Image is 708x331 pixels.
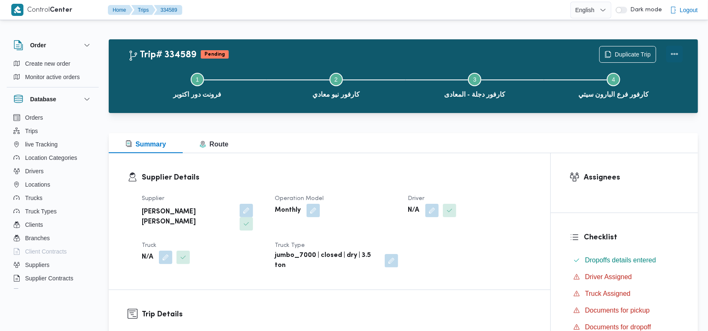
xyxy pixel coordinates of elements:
span: Driver [408,196,425,201]
h3: Trip Details [142,309,532,320]
span: 2 [335,76,338,83]
button: Branches [10,231,95,245]
span: Driver Assigned [585,272,632,282]
b: N/A [142,252,153,262]
span: Truck [142,243,156,248]
button: Devices [10,285,95,298]
button: Trucks [10,191,95,205]
button: Clients [10,218,95,231]
span: Truck Types [25,206,56,216]
span: كارفور نيو معادي [312,90,360,100]
span: 1 [196,76,199,83]
span: Devices [25,287,46,297]
span: Dark mode [627,7,662,13]
button: كارفور نيو معادي [267,63,406,106]
span: Create new order [25,59,70,69]
button: 334589 [154,5,182,15]
button: Documents for pickup [570,304,679,317]
button: Supplier Contracts [10,272,95,285]
b: Center [50,7,73,13]
span: فرونت دور اكتوبر [173,90,221,100]
span: Orders [25,113,43,123]
span: Trucks [25,193,42,203]
button: Trips [131,5,156,15]
span: Truck Type [275,243,305,248]
span: Documents for pickup [585,307,650,314]
span: Branches [25,233,50,243]
button: Driver Assigned [570,270,679,284]
b: Monthly [275,205,301,216]
span: Truck Assigned [585,290,631,297]
div: Order [7,57,99,87]
h3: Assignees [584,172,679,183]
div: Database [7,111,99,292]
button: كارفور دجلة - المعادى [406,63,544,106]
button: Drivers [10,164,95,178]
button: Create new order [10,57,95,70]
span: Dropoffs details entered [585,257,656,264]
span: Monitor active orders [25,72,80,82]
button: Orders [10,111,95,124]
button: Database [13,94,92,104]
span: Locations [25,180,50,190]
span: كارفور دجلة - المعادى [445,90,506,100]
b: N/A [408,205,419,216]
span: Logout [680,5,698,15]
button: Truck Assigned [570,287,679,300]
span: كارفور فرع البارون سيتي [578,90,649,100]
h2: Trip# 334589 [128,50,197,61]
button: Trips [10,124,95,138]
span: Operation Model [275,196,324,201]
span: Summary [125,141,166,148]
button: Location Categories [10,151,95,164]
button: Logout [667,2,701,18]
span: Truck Assigned [585,289,631,299]
button: live Tracking [10,138,95,151]
h3: Order [30,40,46,50]
h3: Checklist [584,232,679,243]
span: 3 [473,76,476,83]
span: Duplicate Trip [615,49,651,59]
span: Dropoffs details entered [585,255,656,265]
span: 4 [612,76,615,83]
span: Trips [25,126,38,136]
span: Location Categories [25,153,77,163]
span: live Tracking [25,139,58,149]
span: Route [199,141,228,148]
span: Pending [201,50,229,59]
span: Clients [25,220,43,230]
button: Duplicate Trip [599,46,656,63]
img: X8yXhbKr1z7QwAAAABJRU5ErkJggg== [11,4,23,16]
button: Suppliers [10,258,95,272]
button: Actions [666,46,683,62]
button: Home [108,5,133,15]
span: Supplier [142,196,164,201]
button: Dropoffs details entered [570,254,679,267]
button: فرونت دور اكتوبر [128,63,267,106]
span: Suppliers [25,260,49,270]
span: Supplier Contracts [25,273,73,283]
span: Client Contracts [25,246,67,257]
button: Order [13,40,92,50]
b: [PERSON_NAME] [PERSON_NAME] [142,207,234,227]
b: Pending [204,52,225,57]
span: Drivers [25,166,43,176]
button: Client Contracts [10,245,95,258]
button: كارفور فرع البارون سيتي [544,63,683,106]
span: Driver Assigned [585,273,632,280]
button: Locations [10,178,95,191]
b: jumbo_7000 | closed | dry | 3.5 ton [275,251,378,271]
button: Truck Types [10,205,95,218]
span: Documents for dropoff [585,323,651,331]
button: Monitor active orders [10,70,95,84]
h3: Database [30,94,56,104]
span: Documents for pickup [585,305,650,316]
h3: Supplier Details [142,172,532,183]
